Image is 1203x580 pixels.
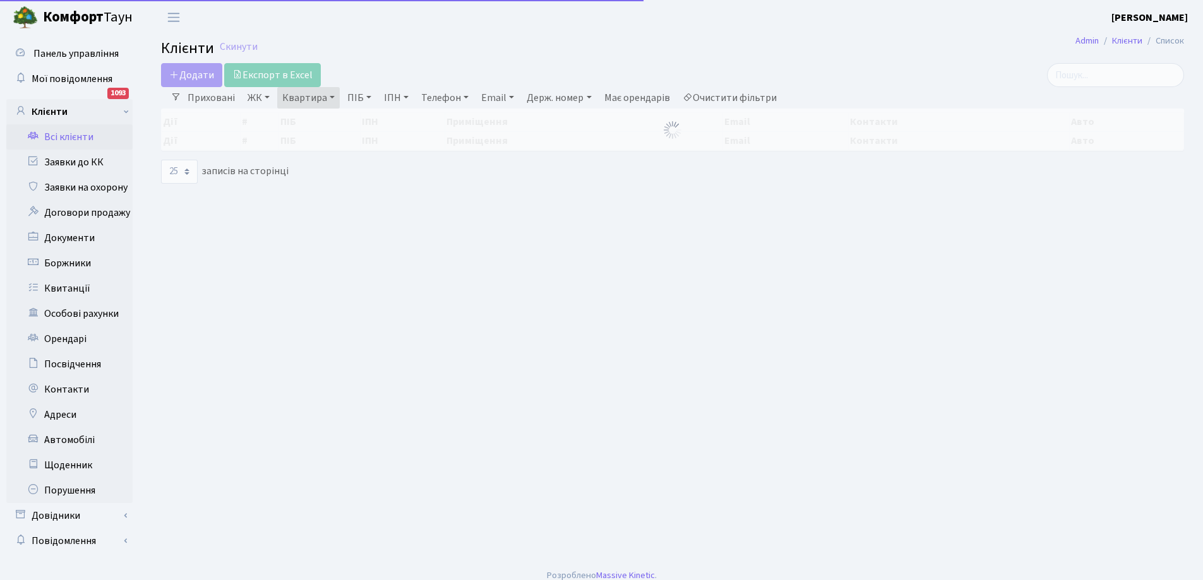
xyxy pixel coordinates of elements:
a: Має орендарів [599,87,675,109]
a: Контакти [6,377,133,402]
span: Мої повідомлення [32,72,112,86]
div: 1093 [107,88,129,99]
a: Квартира [277,87,340,109]
a: Експорт в Excel [224,63,321,87]
a: Автомобілі [6,427,133,453]
a: Боржники [6,251,133,276]
nav: breadcrumb [1056,28,1203,54]
b: [PERSON_NAME] [1111,11,1188,25]
a: ПІБ [342,87,376,109]
a: Клієнти [6,99,133,124]
a: [PERSON_NAME] [1111,10,1188,25]
li: Список [1142,34,1184,48]
a: Посвідчення [6,352,133,377]
a: Документи [6,225,133,251]
a: Додати [161,63,222,87]
a: ЖК [242,87,275,109]
span: Клієнти [161,37,214,59]
a: Квитанції [6,276,133,301]
a: Клієнти [1112,34,1142,47]
a: Договори продажу [6,200,133,225]
a: Держ. номер [522,87,596,109]
a: Повідомлення [6,528,133,553]
img: Обробка... [662,120,683,140]
a: Панель управління [6,41,133,66]
a: Довідники [6,503,133,528]
a: Мої повідомлення1093 [6,66,133,92]
a: Орендарі [6,326,133,352]
a: Особові рахунки [6,301,133,326]
a: Щоденник [6,453,133,478]
a: Всі клієнти [6,124,133,150]
b: Комфорт [43,7,104,27]
span: Панель управління [33,47,119,61]
a: Телефон [416,87,474,109]
img: logo.png [13,5,38,30]
label: записів на сторінці [161,160,289,184]
a: Очистити фільтри [678,87,782,109]
a: Заявки на охорону [6,175,133,200]
button: Переключити навігацію [158,7,189,28]
input: Пошук... [1047,63,1184,87]
a: Порушення [6,478,133,503]
a: Приховані [183,87,240,109]
a: Заявки до КК [6,150,133,175]
a: Email [476,87,519,109]
select: записів на сторінці [161,160,198,184]
a: Адреси [6,402,133,427]
a: Скинути [220,41,258,53]
span: Таун [43,7,133,28]
a: ІПН [379,87,414,109]
span: Додати [169,68,214,82]
a: Admin [1075,34,1099,47]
